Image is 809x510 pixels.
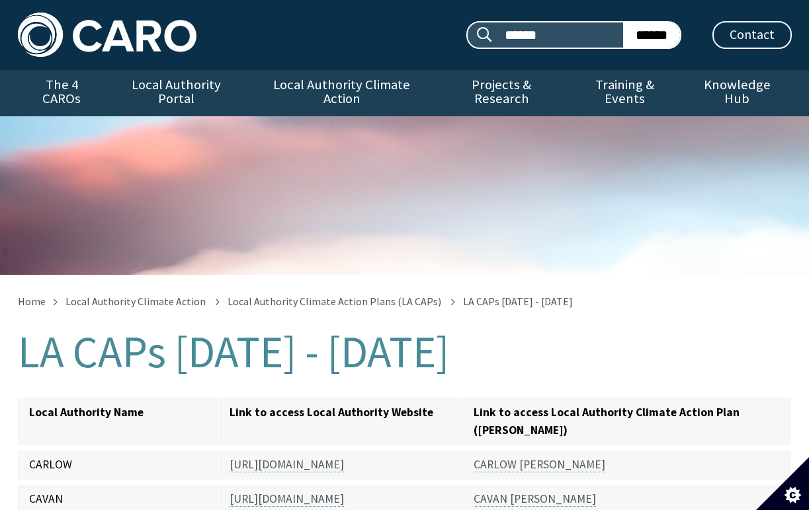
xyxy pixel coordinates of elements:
a: The 4 CAROs [18,70,106,116]
a: [URL][DOMAIN_NAME] [230,492,344,507]
h1: LA CAPs [DATE] - [DATE] [18,328,792,377]
a: Local Authority Portal [106,70,247,116]
a: Training & Events [567,70,683,116]
a: CARLOW [PERSON_NAME] [474,457,605,472]
a: CAVAN [PERSON_NAME] [474,492,596,507]
button: Set cookie preferences [756,457,809,510]
a: Knowledge Hub [683,70,791,116]
img: Caro logo [18,13,196,57]
a: Local Authority Climate Action [247,70,436,116]
a: [URL][DOMAIN_NAME] [230,457,344,472]
a: Local Authority Climate Action [65,295,206,308]
td: CARLOW [18,448,219,482]
strong: Link to access Local Authority Website [230,405,433,419]
a: Home [18,295,46,308]
span: LA CAPs [DATE] - [DATE] [463,295,573,308]
a: Local Authority Climate Action Plans (LA CAPs) [228,295,441,308]
a: Projects & Research [436,70,567,116]
strong: Link to access Local Authority Climate Action Plan ([PERSON_NAME]) [474,405,740,437]
a: Contact [712,21,792,49]
strong: Local Authority Name [29,405,144,419]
